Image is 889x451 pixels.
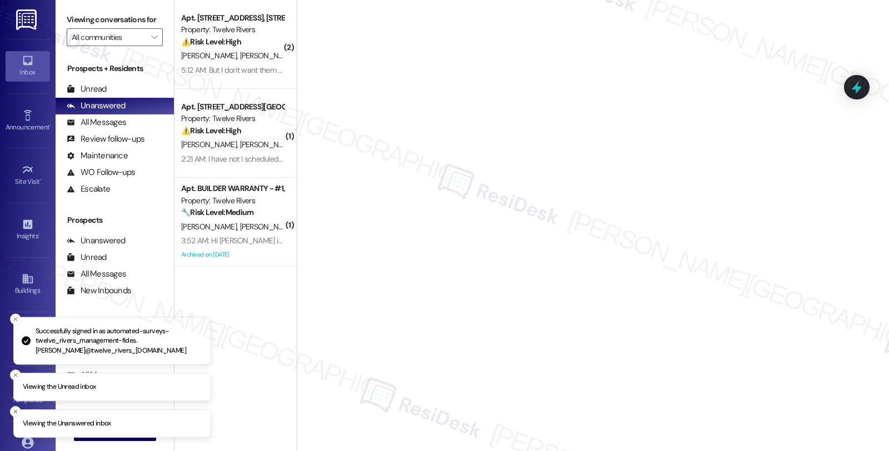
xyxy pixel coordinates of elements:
[181,113,284,124] div: Property: Twelve Rivers
[56,214,174,226] div: Prospects
[67,117,126,128] div: All Messages
[72,28,145,46] input: All communities
[6,379,50,409] a: Templates •
[181,51,240,61] span: [PERSON_NAME]
[67,183,110,195] div: Escalate
[10,313,21,324] button: Close toast
[181,126,241,136] strong: ⚠️ Risk Level: High
[67,100,126,112] div: Unanswered
[181,101,284,113] div: Apt. [STREET_ADDRESS][GEOGRAPHIC_DATA][STREET_ADDRESS]
[67,268,126,280] div: All Messages
[67,83,107,95] div: Unread
[6,161,50,191] a: Site Visit •
[181,12,284,24] div: Apt. [STREET_ADDRESS], [STREET_ADDRESS]
[6,269,50,299] a: Buildings
[67,235,126,247] div: Unanswered
[181,207,253,217] strong: 🔧 Risk Level: Medium
[240,222,296,232] span: [PERSON_NAME]
[67,133,144,145] div: Review follow-ups
[6,215,50,245] a: Insights •
[10,369,21,380] button: Close toast
[49,122,51,129] span: •
[16,9,39,30] img: ResiDesk Logo
[6,324,50,354] a: Leads
[181,139,240,149] span: [PERSON_NAME]
[180,248,285,262] div: Archived on [DATE]
[10,406,21,417] button: Close toast
[151,33,157,42] i: 
[181,195,284,207] div: Property: Twelve Rivers
[181,24,284,36] div: Property: Twelve Rivers
[181,235,723,245] div: 3:52 AM: Hi [PERSON_NAME] is mostly browned out, not a look. Yes not sure if sprinkler system was...
[67,252,107,263] div: Unread
[40,176,42,184] span: •
[36,326,202,355] p: Successfully signed in as automated-surveys-twelve_rivers_management-fides.[PERSON_NAME]@twelve_r...
[67,150,128,162] div: Maintenance
[56,63,174,74] div: Prospects + Residents
[23,419,111,429] p: Viewing the Unanswered inbox
[240,139,296,149] span: [PERSON_NAME]
[181,37,241,47] strong: ⚠️ Risk Level: High
[181,222,240,232] span: [PERSON_NAME]
[240,51,299,61] span: [PERSON_NAME]
[67,11,163,28] label: Viewing conversations for
[181,183,284,194] div: Apt. BUILDER WARRANTY - #1, BUILDER WARRANTY - [STREET_ADDRESS]
[23,382,96,392] p: Viewing the Unread inbox
[67,285,131,297] div: New Inbounds
[6,51,50,81] a: Inbox
[38,230,40,238] span: •
[181,154,886,164] div: 2:21 AM: I have not I scheduled them to work [DATE], I need to know when I'm getting new closet b...
[67,167,135,178] div: WO Follow-ups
